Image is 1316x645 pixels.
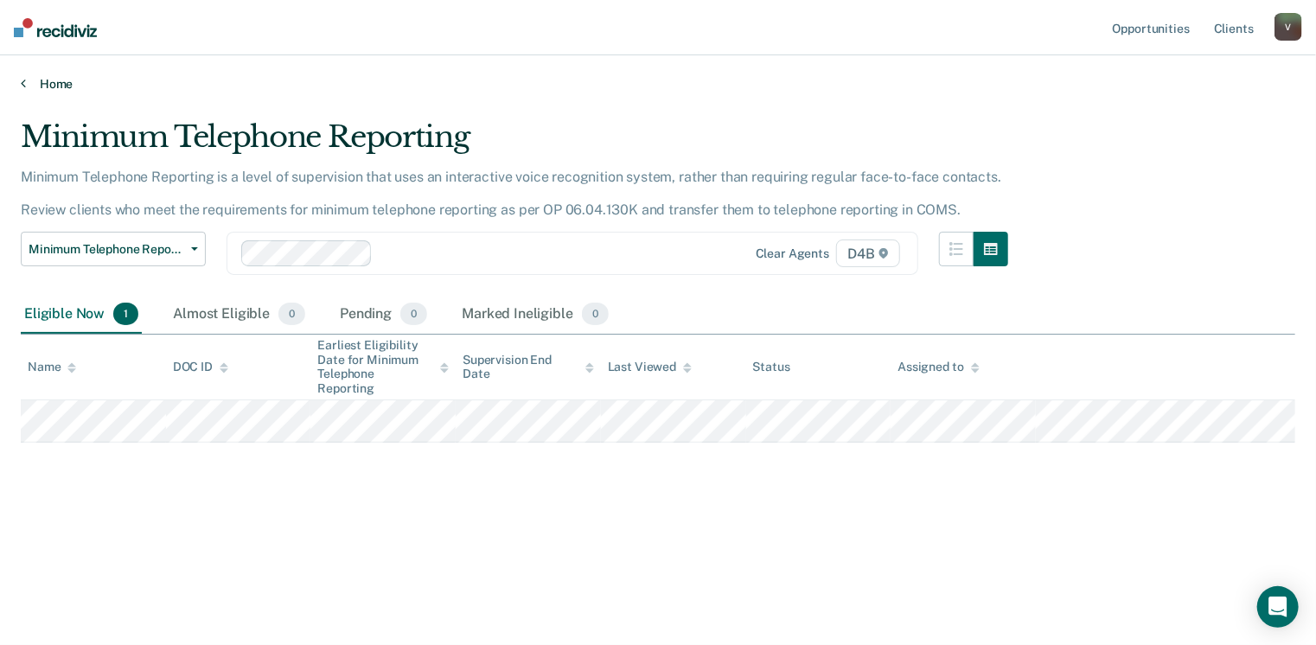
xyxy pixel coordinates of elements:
[21,119,1008,169] div: Minimum Telephone Reporting
[21,232,206,266] button: Minimum Telephone Reporting
[173,360,228,374] div: DOC ID
[582,303,609,325] span: 0
[21,296,142,334] div: Eligible Now1
[1257,586,1299,628] div: Open Intercom Messenger
[169,296,309,334] div: Almost Eligible0
[14,18,97,37] img: Recidiviz
[21,76,1295,92] a: Home
[21,169,1001,218] p: Minimum Telephone Reporting is a level of supervision that uses an interactive voice recognition ...
[458,296,612,334] div: Marked Ineligible0
[753,360,790,374] div: Status
[836,239,899,267] span: D4B
[608,360,692,374] div: Last Viewed
[1274,13,1302,41] button: V
[113,303,138,325] span: 1
[278,303,305,325] span: 0
[898,360,979,374] div: Assigned to
[400,303,427,325] span: 0
[317,338,449,396] div: Earliest Eligibility Date for Minimum Telephone Reporting
[756,246,829,261] div: Clear agents
[463,353,594,382] div: Supervision End Date
[28,360,76,374] div: Name
[29,242,184,257] span: Minimum Telephone Reporting
[336,296,431,334] div: Pending0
